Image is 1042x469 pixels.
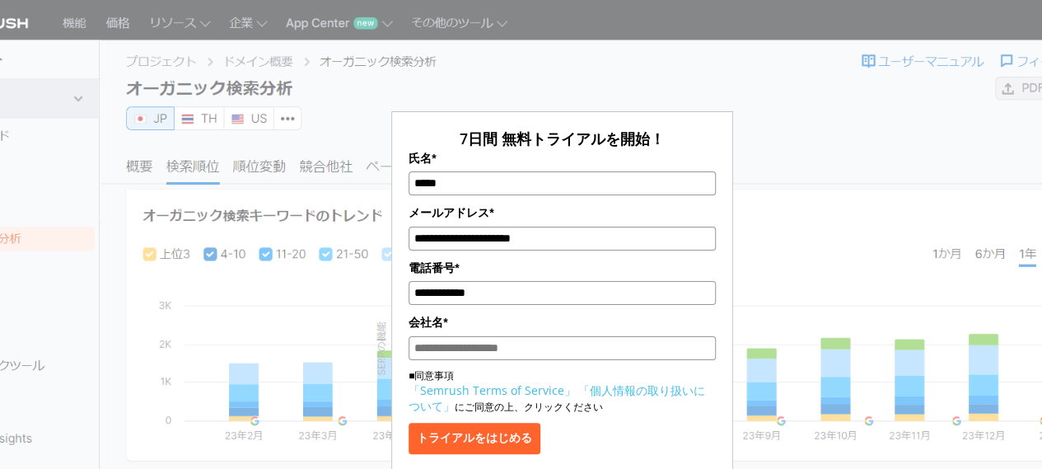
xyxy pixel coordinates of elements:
[460,129,665,148] span: 7日間 無料トライアルを開始！
[409,259,716,277] label: 電話番号*
[409,368,716,415] p: ■同意事項 にご同意の上、クリックください
[409,204,716,222] label: メールアドレス*
[409,382,576,398] a: 「Semrush Terms of Service」
[409,382,705,414] a: 「個人情報の取り扱いについて」
[409,423,540,454] button: トライアルをはじめる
